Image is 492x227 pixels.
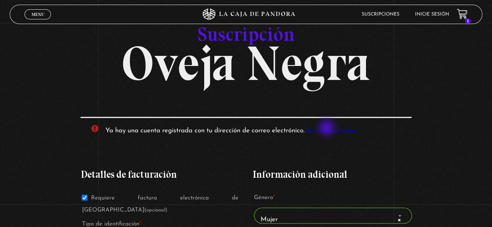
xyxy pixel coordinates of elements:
abbr: obligatorio [139,221,141,227]
span: (opcional) [144,208,167,213]
a: Por favor, accede. [304,127,356,134]
label: Requiere factura electrónica de [GEOGRAPHIC_DATA] [82,195,238,213]
a: Inicie sesión [415,12,449,17]
h3: Información adicional [253,170,411,179]
a: Suscripciones [362,12,399,17]
a: 1 [457,9,467,19]
span: Menu [32,12,44,17]
span: Cerrar [29,18,47,24]
span: Mujer [254,208,412,224]
label: Género [254,192,410,204]
input: Requiere factura electrónica de [GEOGRAPHIC_DATA](opcional) [82,195,88,201]
li: Ya hay una cuenta registrada con tu dirección de correo electrónico. [105,125,397,137]
span: 1 [465,19,471,23]
h1: Oveja Negra [81,10,411,78]
h3: Detalles de facturación [81,170,239,179]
